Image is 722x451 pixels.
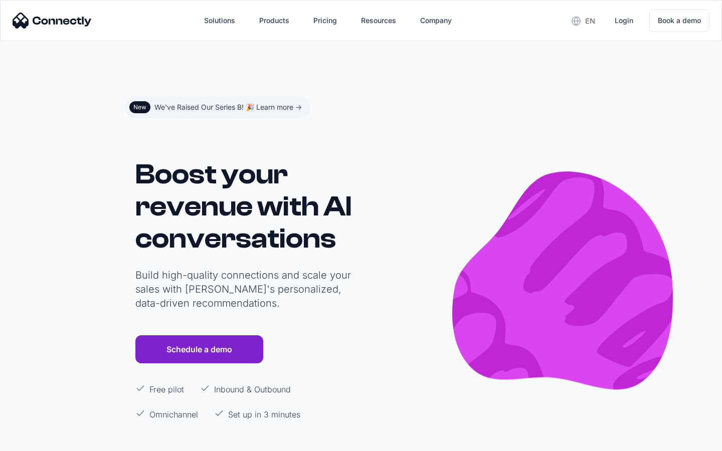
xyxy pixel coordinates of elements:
div: Login [615,14,633,28]
img: Connectly Logo [13,13,92,29]
div: Solutions [204,14,235,28]
p: Omnichannel [149,408,198,420]
p: Build high-quality connections and scale your sales with [PERSON_NAME]'s personalized, data-drive... [135,268,356,310]
aside: Language selected: English [10,432,60,447]
h1: Boost your revenue with AI conversations [135,158,356,255]
div: en [585,14,595,28]
a: Book a demo [649,9,709,32]
p: Free pilot [149,383,184,395]
div: Solutions [196,9,243,33]
div: We've Raised Our Series B! 🎉 Learn more -> [154,100,302,114]
div: Company [420,14,452,28]
div: Pricing [313,14,337,28]
div: Products [251,9,297,33]
div: Products [259,14,289,28]
p: Set up in 3 minutes [228,408,300,420]
div: Company [412,9,460,33]
a: NewWe've Raised Our Series B! 🎉 Learn more -> [125,96,310,118]
div: Resources [353,9,404,33]
ul: Language list [20,433,60,447]
a: Schedule a demo [135,335,263,363]
a: Login [607,9,641,33]
div: en [564,13,603,28]
div: New [133,103,146,111]
a: Pricing [305,9,345,33]
div: Resources [361,14,396,28]
p: Inbound & Outbound [214,383,291,395]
